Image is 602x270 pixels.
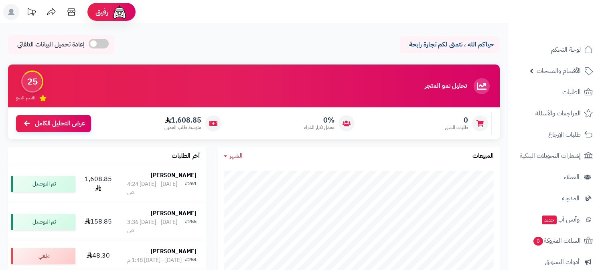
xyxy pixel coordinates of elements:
span: أدوات التسويق [545,256,580,268]
span: تقييم النمو [16,95,35,101]
span: وآتس آب [541,214,580,225]
span: جديد [542,216,557,224]
span: رفيق [95,7,108,17]
a: المدونة [513,189,597,208]
td: 1,608.85 [79,165,118,203]
a: طلبات الإرجاع [513,125,597,144]
div: [DATE] - [DATE] 1:48 م [127,256,182,264]
div: ملغي [11,248,75,264]
span: متوسط طلب العميل [164,124,201,131]
span: العملاء [564,171,580,183]
span: المدونة [562,193,580,204]
h3: المبيعات [472,153,494,160]
div: تم التوصيل [11,214,75,230]
div: #261 [185,180,197,196]
span: طلبات الشهر [445,124,468,131]
a: وآتس آبجديد [513,210,597,229]
a: إشعارات التحويلات البنكية [513,146,597,165]
div: #254 [185,256,197,264]
span: الأقسام والمنتجات [537,65,581,77]
span: الشهر [229,151,243,161]
span: إعادة تحميل البيانات التلقائي [17,40,85,49]
a: السلات المتروكة0 [513,231,597,250]
a: العملاء [513,167,597,187]
h3: تحليل نمو المتجر [425,83,467,90]
span: 0 [445,116,468,125]
img: logo-2.png [547,16,594,33]
strong: [PERSON_NAME] [151,209,197,218]
a: الطلبات [513,83,597,102]
strong: [PERSON_NAME] [151,171,197,179]
span: إشعارات التحويلات البنكية [520,150,581,161]
span: عرض التحليل الكامل [35,119,85,128]
h3: آخر الطلبات [172,153,200,160]
div: #255 [185,218,197,234]
span: طلبات الإرجاع [548,129,581,140]
div: [DATE] - [DATE] 3:36 ص [127,218,185,234]
strong: [PERSON_NAME] [151,247,197,256]
a: عرض التحليل الكامل [16,115,91,132]
a: المراجعات والأسئلة [513,104,597,123]
span: الطلبات [562,87,581,98]
span: 0 [533,236,543,246]
span: السلات المتروكة [533,235,581,246]
td: 158.85 [79,203,118,241]
a: لوحة التحكم [513,40,597,59]
div: [DATE] - [DATE] 4:24 ص [127,180,185,196]
span: المراجعات والأسئلة [535,108,581,119]
img: ai-face.png [111,4,128,20]
span: لوحة التحكم [551,44,581,55]
span: 1,608.85 [164,116,201,125]
p: حياكم الله ، نتمنى لكم تجارة رابحة [405,40,494,49]
a: الشهر [224,151,243,161]
span: معدل تكرار الشراء [304,124,334,131]
a: تحديثات المنصة [21,4,41,22]
span: 0% [304,116,334,125]
div: تم التوصيل [11,176,75,192]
